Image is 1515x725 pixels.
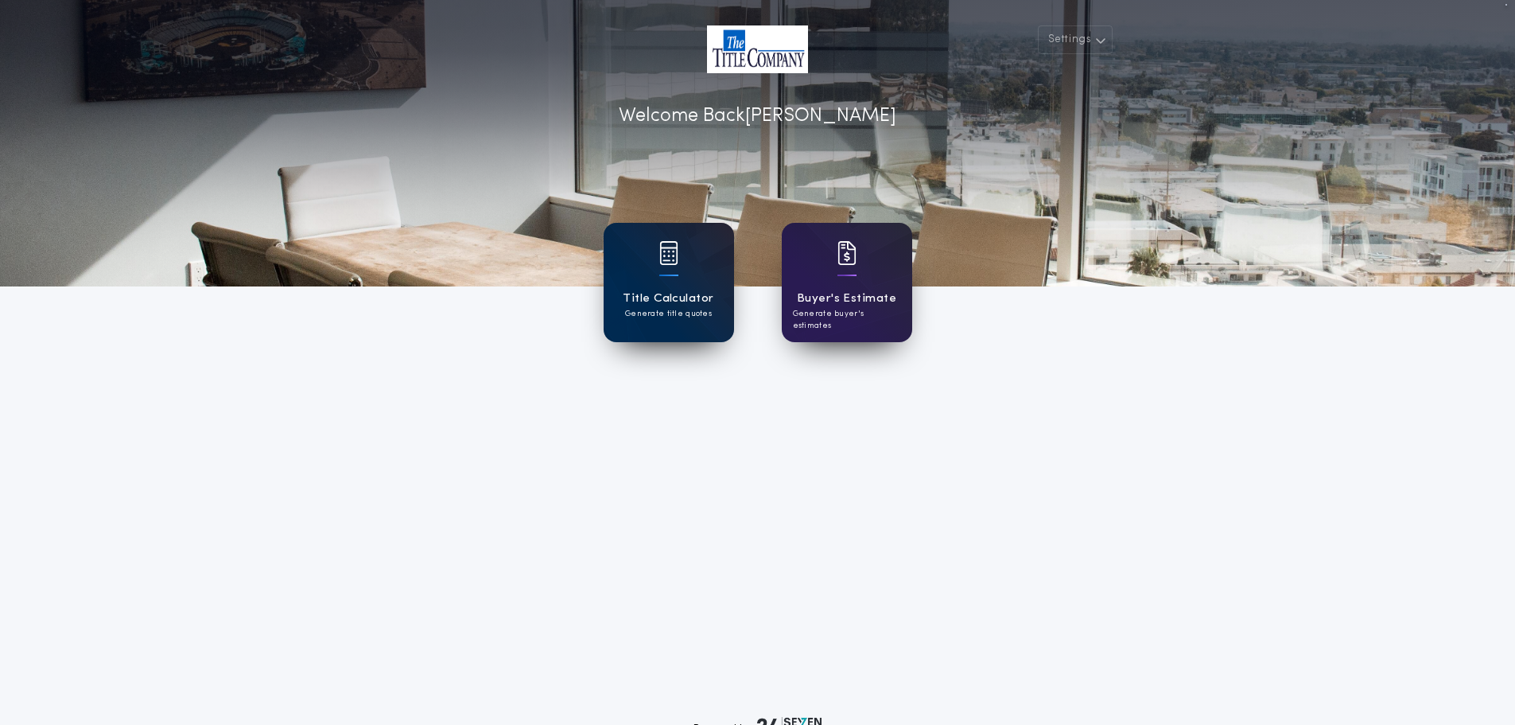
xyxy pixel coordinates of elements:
img: card icon [837,241,857,265]
a: card iconBuyer's EstimateGenerate buyer's estimates [782,223,912,342]
p: Generate buyer's estimates [793,308,901,332]
h1: Buyer's Estimate [797,290,896,308]
img: account-logo [707,25,808,73]
button: Settings [1038,25,1113,54]
h1: Title Calculator [623,290,713,308]
img: card icon [659,241,678,265]
p: Generate title quotes [625,308,712,320]
a: card iconTitle CalculatorGenerate title quotes [604,223,734,342]
p: Welcome Back [PERSON_NAME] [619,102,896,131]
